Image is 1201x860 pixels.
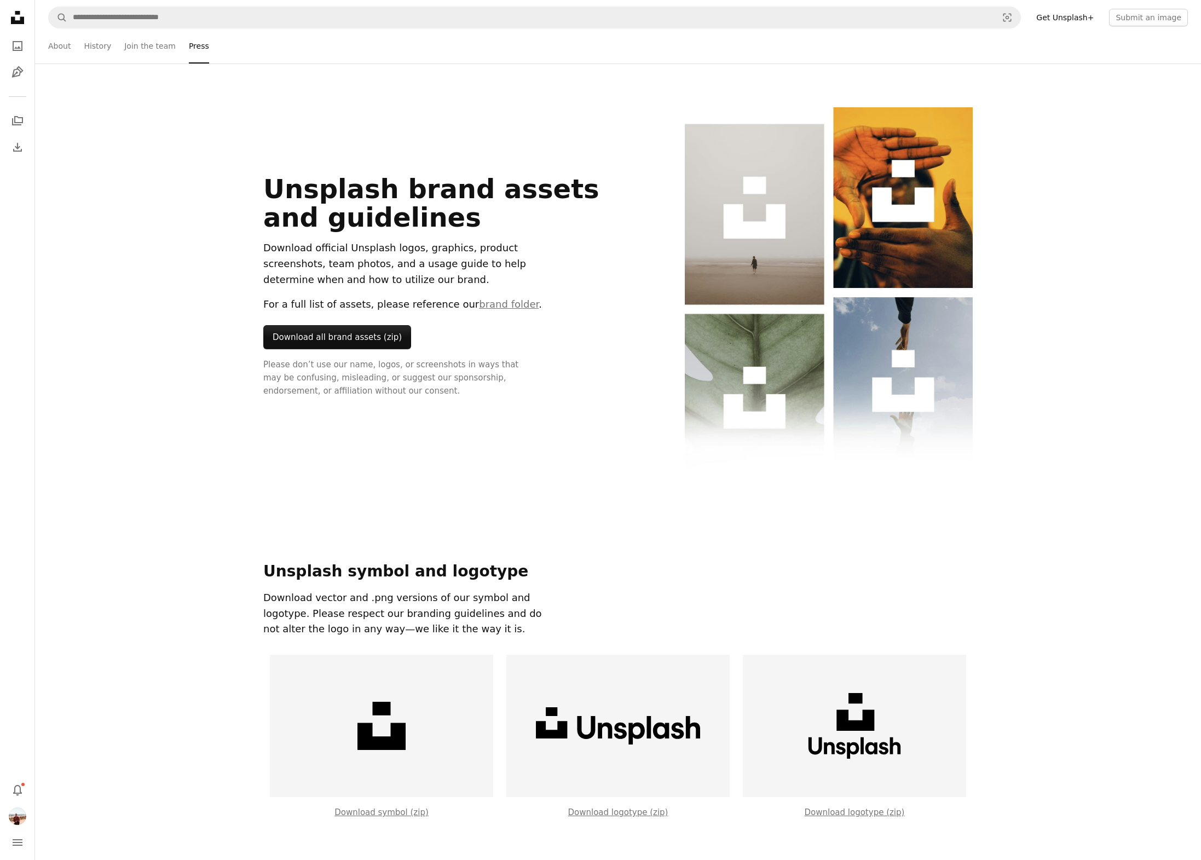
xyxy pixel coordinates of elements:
[7,7,28,31] a: Home — Unsplash
[685,107,973,474] img: press-header.jpg
[1030,9,1100,26] a: Get Unsplash+
[49,7,67,28] button: Search Unsplash
[263,175,611,232] h5: Unsplash brand assets and guidelines
[263,325,411,349] a: Download all brand assets (zip)
[479,298,539,310] a: brand folder
[7,779,28,801] button: Notifications
[334,807,429,817] a: Download symbol (zip)
[568,807,668,817] a: Download logotype (zip)
[263,590,559,637] p: Download vector and .png versions of our symbol and logotype. Please respect our branding guideli...
[7,61,28,83] a: Illustrations
[7,136,28,158] a: Download History
[263,297,559,313] p: For a full list of assets, please reference our .
[84,28,111,64] a: History
[805,807,905,817] a: Download logotype (zip)
[263,562,973,581] h5: Unsplash symbol and logotype
[9,807,26,825] img: Avatar of user CJ Reyes
[7,832,28,853] button: Menu
[7,110,28,132] a: Collections
[48,7,1021,28] form: Find visuals sitewide
[7,35,28,57] a: Photos
[263,358,537,397] p: Please don’t use our name, logos, or screenshots in ways that may be confusing, misleading, or su...
[263,240,559,287] p: Download official Unsplash logos, graphics, product screenshots, team photos, and a usage guide t...
[7,805,28,827] button: Profile
[124,28,176,64] a: Join the team
[1109,9,1188,26] button: Submit an image
[994,7,1020,28] button: Visual search
[48,28,71,64] a: About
